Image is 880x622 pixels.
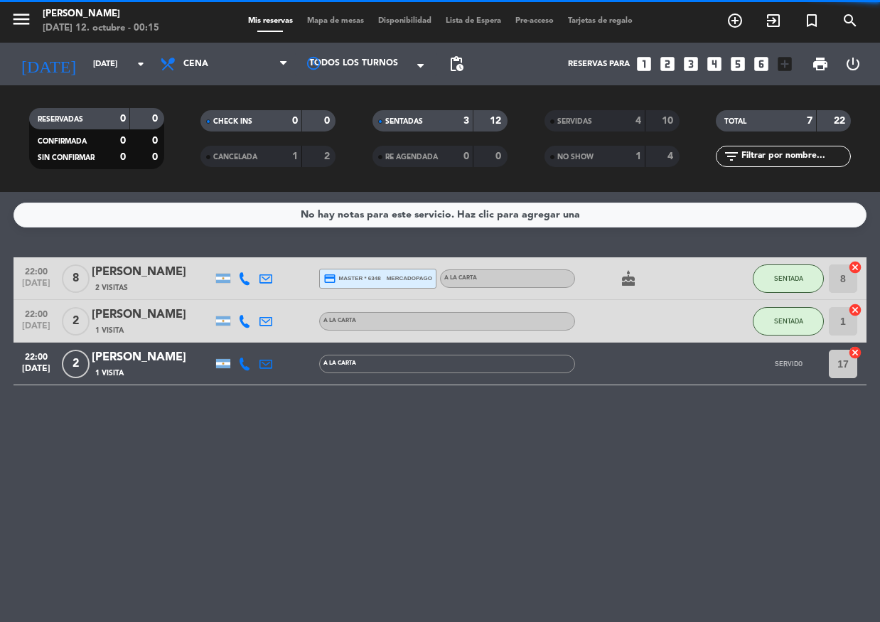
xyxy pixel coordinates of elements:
span: A LA CARTA [323,360,356,366]
span: 2 [62,350,90,378]
i: add_circle_outline [726,12,744,29]
span: pending_actions [448,55,465,73]
span: Cena [183,59,208,69]
span: Disponibilidad [371,17,439,25]
div: LOG OUT [837,43,869,85]
span: 2 [62,307,90,336]
span: 1 Visita [95,325,124,336]
span: CANCELADA [213,154,257,161]
span: SERVIDAS [557,118,592,125]
i: cancel [848,260,862,274]
i: exit_to_app [765,12,782,29]
i: looks_two [658,55,677,73]
i: search [842,12,859,29]
span: [DATE] [18,364,54,380]
span: master * 6348 [323,272,381,285]
div: No hay notas para este servicio. Haz clic para agregar una [301,207,580,223]
span: 22:00 [18,305,54,321]
strong: 22 [834,116,848,126]
button: SENTADA [753,264,824,293]
strong: 4 [667,151,676,161]
strong: 0 [152,136,161,146]
span: SENTADAS [385,118,423,125]
i: cancel [848,345,862,360]
i: looks_one [635,55,653,73]
div: [PERSON_NAME] [43,7,159,21]
div: [PERSON_NAME] [92,348,213,367]
span: SERVIDO [775,360,803,368]
span: Tarjetas de regalo [561,17,640,25]
strong: 4 [635,116,641,126]
span: NO SHOW [557,154,594,161]
span: TOTAL [724,118,746,125]
i: looks_3 [682,55,700,73]
strong: 12 [490,116,504,126]
span: Pre-acceso [508,17,561,25]
i: [DATE] [11,48,86,80]
span: CHECK INS [213,118,252,125]
strong: 7 [807,116,812,126]
i: turned_in_not [803,12,820,29]
span: A LA CARTA [323,318,356,323]
span: Lista de Espera [439,17,508,25]
strong: 0 [324,116,333,126]
i: menu [11,9,32,30]
span: RE AGENDADA [385,154,438,161]
strong: 0 [152,114,161,124]
button: SENTADA [753,307,824,336]
input: Filtrar por nombre... [740,149,850,164]
strong: 0 [463,151,469,161]
strong: 0 [120,114,126,124]
span: CONFIRMADA [38,138,87,145]
div: [DATE] 12. octubre - 00:15 [43,21,159,36]
span: SIN CONFIRMAR [38,154,95,161]
strong: 1 [292,151,298,161]
span: [DATE] [18,279,54,295]
i: looks_6 [752,55,771,73]
span: 1 Visita [95,368,124,379]
span: SENTADA [774,274,803,282]
span: SENTADA [774,317,803,325]
strong: 1 [635,151,641,161]
i: credit_card [323,272,336,285]
i: add_box [776,55,794,73]
strong: 0 [152,152,161,162]
strong: 0 [495,151,504,161]
strong: 3 [463,116,469,126]
i: filter_list [723,148,740,165]
span: print [812,55,829,73]
strong: 2 [324,151,333,161]
i: cancel [848,303,862,317]
span: 8 [62,264,90,293]
i: looks_4 [705,55,724,73]
span: 2 Visitas [95,282,128,294]
span: Reservas para [568,60,630,69]
div: [PERSON_NAME] [92,306,213,324]
div: [PERSON_NAME] [92,263,213,281]
button: menu [11,9,32,35]
strong: 10 [662,116,676,126]
i: arrow_drop_down [132,55,149,73]
span: RESERVADAS [38,116,83,123]
span: A LA CARTA [444,275,477,281]
span: 22:00 [18,262,54,279]
span: Mapa de mesas [300,17,371,25]
span: mercadopago [387,274,432,283]
span: Mis reservas [241,17,300,25]
i: power_settings_new [844,55,862,73]
span: [DATE] [18,321,54,338]
strong: 0 [292,116,298,126]
i: cake [620,270,637,287]
i: looks_5 [729,55,747,73]
strong: 0 [120,152,126,162]
span: 22:00 [18,348,54,364]
button: SERVIDO [753,350,824,378]
strong: 0 [120,136,126,146]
